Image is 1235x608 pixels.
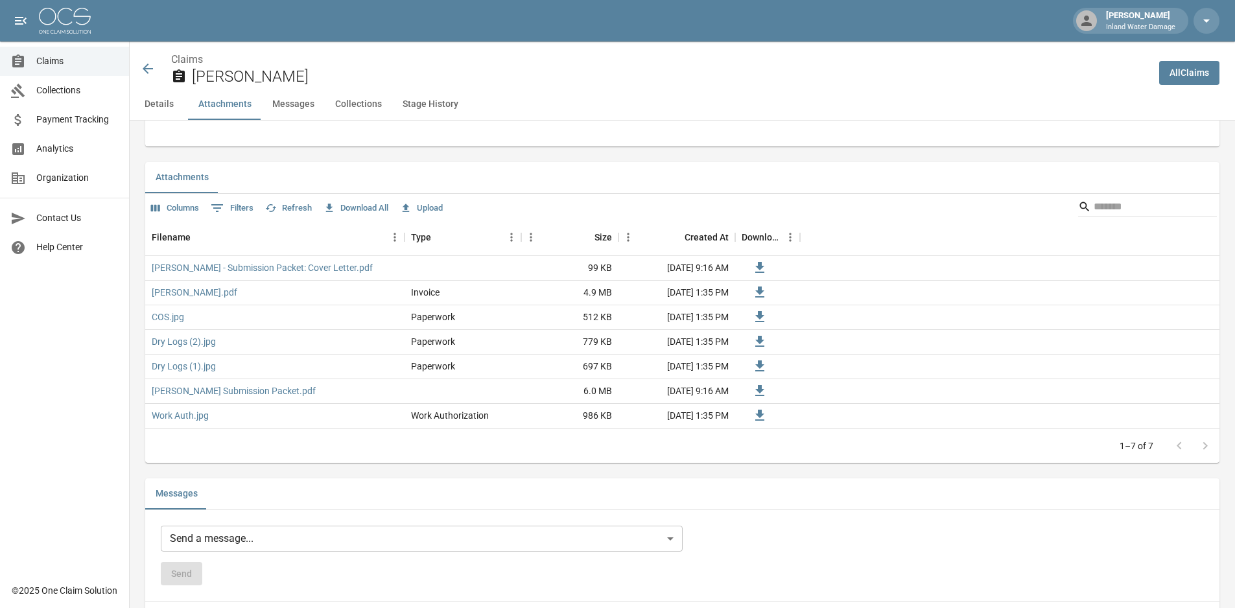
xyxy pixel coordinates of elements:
[188,89,262,120] button: Attachments
[320,198,392,218] button: Download All
[36,113,119,126] span: Payment Tracking
[325,89,392,120] button: Collections
[130,89,1235,120] div: anchor tabs
[152,384,316,397] a: [PERSON_NAME] Submission Packet.pdf
[397,198,446,218] button: Upload
[521,256,618,281] div: 99 KB
[145,478,1219,509] div: related-list tabs
[161,526,683,552] div: Send a message...
[1101,9,1181,32] div: [PERSON_NAME]
[145,219,405,255] div: Filename
[36,240,119,254] span: Help Center
[618,330,735,355] div: [DATE] 1:35 PM
[145,162,219,193] button: Attachments
[1078,196,1217,220] div: Search
[521,355,618,379] div: 697 KB
[411,360,455,373] div: Paperwork
[8,8,34,34] button: open drawer
[36,211,119,225] span: Contact Us
[618,355,735,379] div: [DATE] 1:35 PM
[521,281,618,305] div: 4.9 MB
[262,89,325,120] button: Messages
[618,404,735,428] div: [DATE] 1:35 PM
[262,198,315,218] button: Refresh
[385,228,405,247] button: Menu
[521,219,618,255] div: Size
[392,89,469,120] button: Stage History
[192,67,1149,86] h2: [PERSON_NAME]
[405,219,521,255] div: Type
[12,584,117,597] div: © 2025 One Claim Solution
[618,305,735,330] div: [DATE] 1:35 PM
[735,219,800,255] div: Download
[618,219,735,255] div: Created At
[36,84,119,97] span: Collections
[152,409,209,422] a: Work Auth.jpg
[39,8,91,34] img: ocs-logo-white-transparent.png
[685,219,729,255] div: Created At
[521,330,618,355] div: 779 KB
[502,228,521,247] button: Menu
[152,286,237,299] a: [PERSON_NAME].pdf
[411,219,431,255] div: Type
[36,142,119,156] span: Analytics
[618,256,735,281] div: [DATE] 9:16 AM
[411,286,440,299] div: Invoice
[521,228,541,247] button: Menu
[1106,22,1175,33] p: Inland Water Damage
[148,198,202,218] button: Select columns
[152,219,191,255] div: Filename
[618,281,735,305] div: [DATE] 1:35 PM
[1120,439,1153,452] p: 1–7 of 7
[152,335,216,348] a: Dry Logs (2).jpg
[411,310,455,323] div: Paperwork
[411,335,455,348] div: Paperwork
[36,54,119,68] span: Claims
[411,409,489,422] div: Work Authorization
[152,360,216,373] a: Dry Logs (1).jpg
[521,404,618,428] div: 986 KB
[171,53,203,65] a: Claims
[781,228,800,247] button: Menu
[145,162,1219,193] div: related-list tabs
[594,219,612,255] div: Size
[521,379,618,404] div: 6.0 MB
[152,261,373,274] a: [PERSON_NAME] - Submission Packet: Cover Letter.pdf
[152,310,184,323] a: COS.jpg
[130,89,188,120] button: Details
[618,379,735,404] div: [DATE] 9:16 AM
[521,305,618,330] div: 512 KB
[1159,61,1219,85] a: AllClaims
[145,478,208,509] button: Messages
[207,198,257,218] button: Show filters
[171,52,1149,67] nav: breadcrumb
[742,219,781,255] div: Download
[36,171,119,185] span: Organization
[618,228,638,247] button: Menu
